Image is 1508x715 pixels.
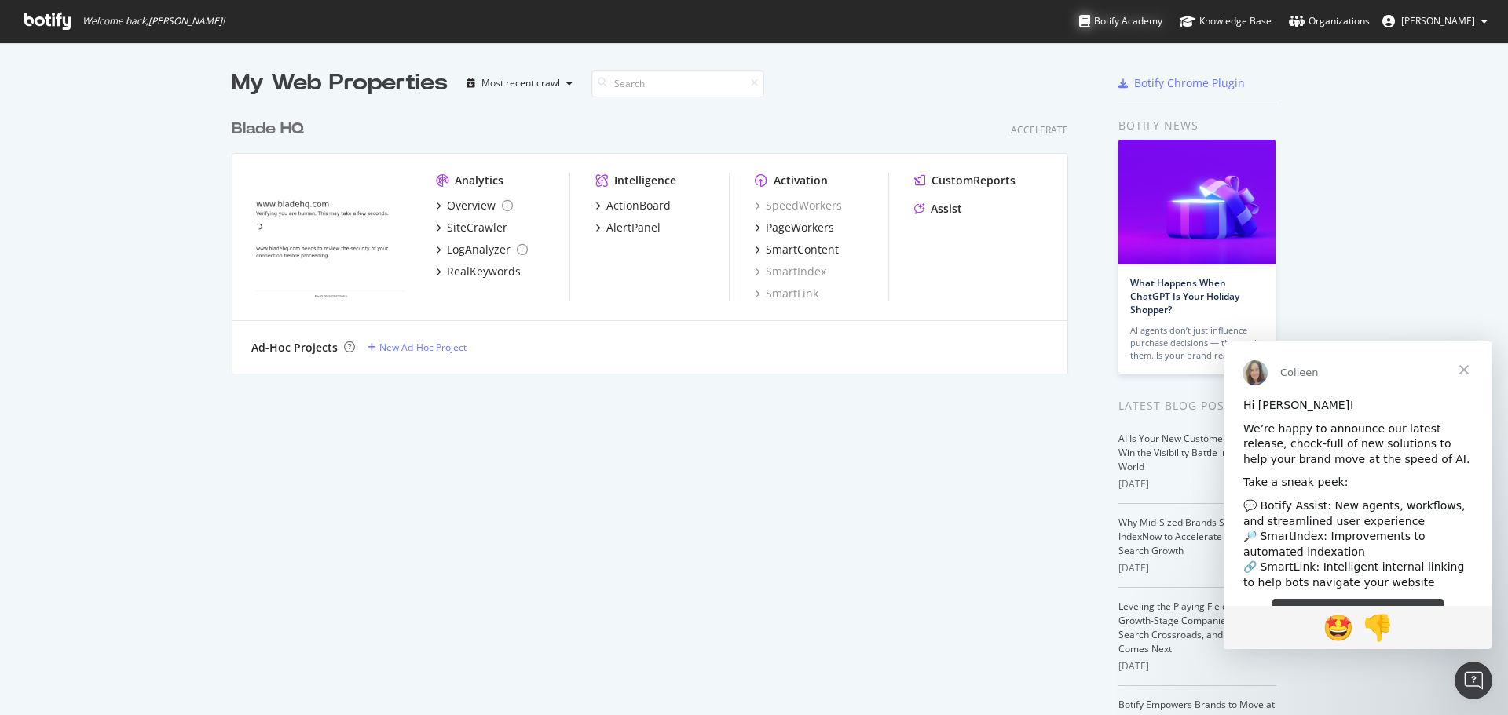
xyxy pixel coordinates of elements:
a: RealKeywords [436,264,521,279]
a: SpeedWorkers [755,198,842,213]
span: Welcome back, [PERSON_NAME] ! [82,15,225,27]
a: LogAnalyzer [436,242,528,257]
a: Assist [914,201,962,217]
a: AlertPanel [595,220,661,235]
a: SmartIndex [755,264,826,279]
div: AI agents don’t just influence purchase decisions — they make them. Is your brand ready? [1130,324,1264,362]
a: New Ad-Hoc Project [368,341,467,354]
span: Julie Hall [1401,14,1475,27]
div: Ad-Hoc Projects [251,340,338,356]
div: Analytics [455,173,503,188]
div: SmartContent [766,242,839,257]
div: New Ad-Hoc Project [379,341,467,354]
a: SmartLink [755,286,818,301]
a: What Happens When ChatGPT Is Your Holiday Shopper? [1130,276,1239,316]
div: [DATE] [1118,477,1276,491]
a: CustomReports [914,173,1016,188]
a: Overview [436,198,513,213]
button: [PERSON_NAME] [1370,9,1500,34]
div: Accelerate [1011,123,1068,137]
img: www.bladehq.com [251,173,411,300]
div: [DATE] [1118,659,1276,673]
div: Botify Chrome Plugin [1134,75,1245,91]
img: What Happens When ChatGPT Is Your Holiday Shopper? [1118,140,1276,264]
div: grid [232,99,1081,374]
div: My Web Properties [232,67,448,99]
a: SiteCrawler [436,220,507,235]
div: Assist [931,201,962,217]
div: ActionBoard [606,198,671,213]
a: PageWorkers [755,220,834,235]
div: LogAnalyzer [447,242,511,257]
a: Why Mid-Sized Brands Should Use IndexNow to Accelerate Organic Search Growth [1118,516,1268,557]
div: Organizations [1289,13,1370,29]
div: CustomReports [932,173,1016,188]
div: Botify Academy [1079,13,1162,29]
div: SiteCrawler [447,220,507,235]
div: Overview [447,198,496,213]
iframe: Intercom live chat message [1224,341,1492,649]
a: AI Is Your New Customer: How to Win the Visibility Battle in a ChatGPT World [1118,432,1276,473]
a: Botify Chrome Plugin [1118,75,1245,91]
input: Search [591,70,764,97]
div: Latest Blog Posts [1118,397,1276,414]
button: Most recent crawl [460,71,579,96]
iframe: Intercom live chat [1455,662,1492,699]
div: Most recent crawl [481,78,560,88]
div: Knowledge Base [1180,13,1272,29]
div: Botify news [1118,117,1276,134]
a: Blade HQ [232,118,310,140]
div: PageWorkers [766,220,834,235]
div: [DATE] [1118,561,1276,575]
div: RealKeywords [447,264,521,279]
a: Leveling the Playing Field: Why Growth-Stage Companies Are at a Search Crossroads, and What Comes... [1118,600,1268,655]
div: AlertPanel [606,220,661,235]
div: Activation [774,173,828,188]
div: Intelligence [614,173,676,188]
div: Blade HQ [232,118,304,140]
a: ActionBoard [595,198,671,213]
a: SmartContent [755,242,839,257]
